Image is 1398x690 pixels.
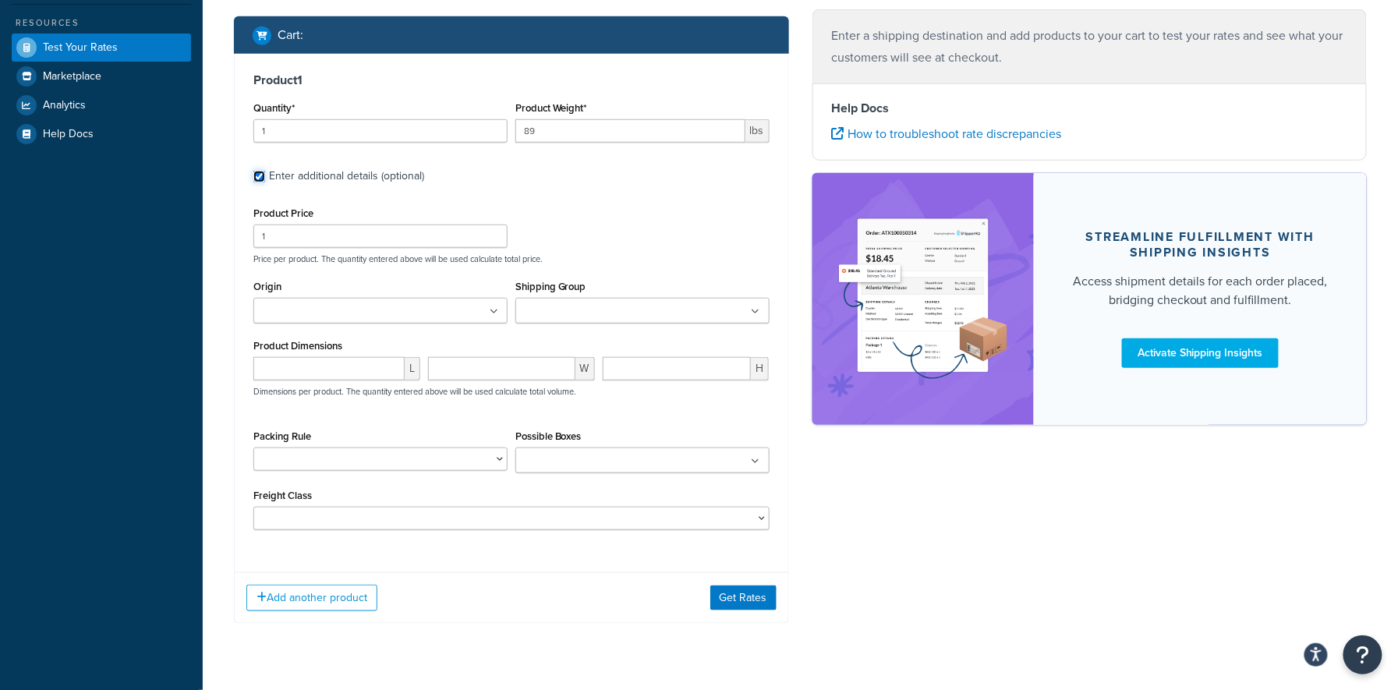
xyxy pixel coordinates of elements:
span: W [575,357,595,380]
span: Analytics [43,99,86,112]
a: Help Docs [12,120,191,148]
button: Open Resource Center [1343,635,1382,674]
img: feature-image-si-e24932ea9b9fcd0ff835db86be1ff8d589347e8876e1638d903ea230a36726be.png [836,196,1011,401]
label: Product Price [253,207,313,219]
span: Marketplace [43,70,101,83]
p: Dimensions per product. The quantity entered above will be used calculate total volume. [250,386,576,397]
span: Help Docs [43,128,94,141]
div: Streamline Fulfillment with Shipping Insights [1071,229,1329,260]
label: Quantity* [253,102,295,114]
button: Get Rates [710,586,777,610]
a: Activate Shipping Insights [1122,338,1279,368]
p: Price per product. The quantity entered above will be used calculate total price. [250,253,773,264]
a: Marketplace [12,62,191,90]
input: 0.0 [253,119,508,143]
span: H [751,357,769,380]
span: L [405,357,420,380]
label: Shipping Group [515,281,586,292]
h2: Cart : [278,28,303,42]
label: Origin [253,281,281,292]
a: Test Your Rates [12,34,191,62]
a: How to troubleshoot rate discrepancies [832,125,1062,143]
label: Freight Class [253,490,312,501]
label: Possible Boxes [515,430,582,442]
div: Enter additional details (optional) [269,165,424,187]
input: 0.00 [515,119,745,143]
input: Enter additional details (optional) [253,171,265,182]
div: Access shipment details for each order placed, bridging checkout and fulfillment. [1071,272,1329,310]
h3: Product 1 [253,73,770,88]
div: Resources [12,16,191,30]
p: Enter a shipping destination and add products to your cart to test your rates and see what your c... [832,25,1348,69]
h4: Help Docs [832,99,1348,118]
label: Packing Rule [253,430,311,442]
span: lbs [745,119,770,143]
label: Product Dimensions [253,340,342,352]
span: Test Your Rates [43,41,118,55]
a: Analytics [12,91,191,119]
label: Product Weight* [515,102,587,114]
button: Add another product [246,585,377,611]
